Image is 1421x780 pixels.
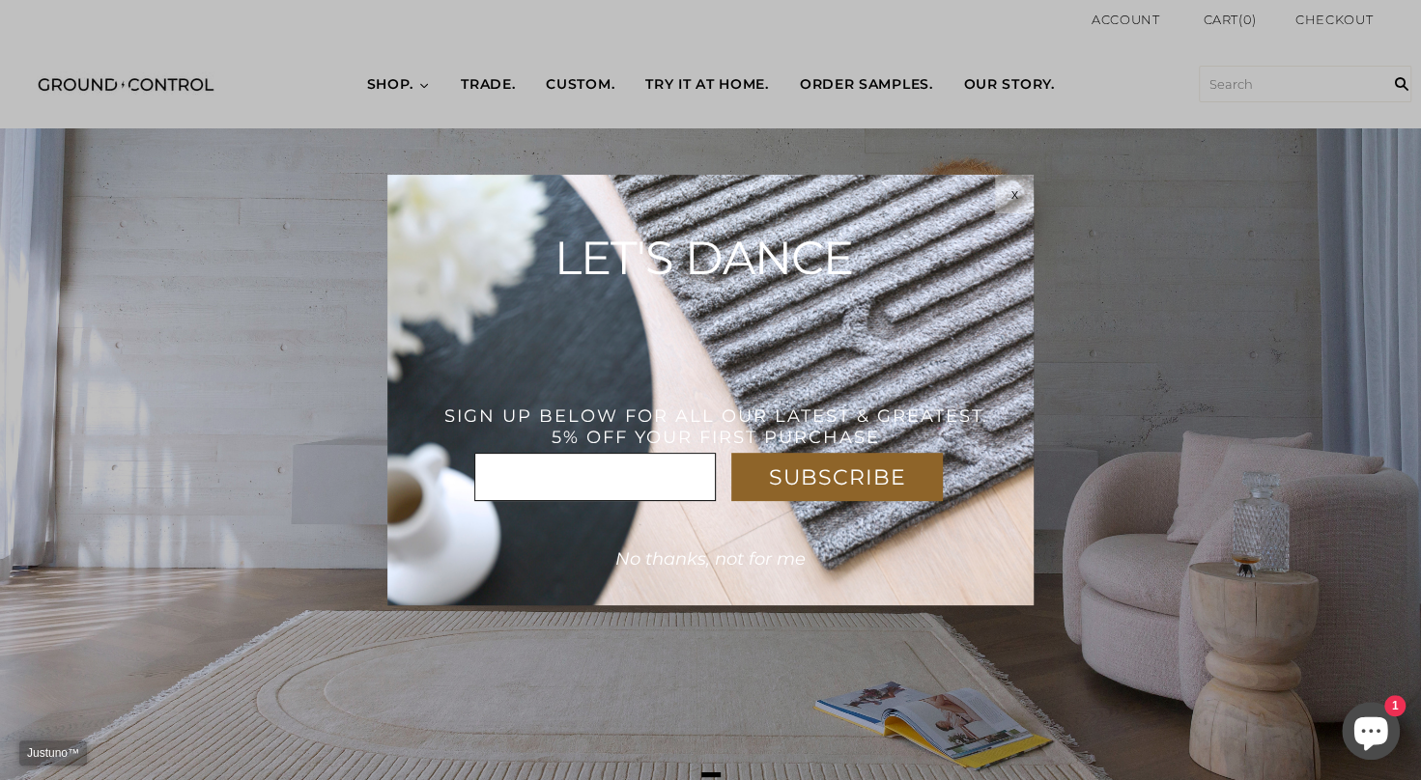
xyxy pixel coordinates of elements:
div: No thanks, not for me [583,540,839,578]
span: LET'S DANCE [554,230,853,286]
span: x [1011,186,1018,202]
span: No thanks, not for me [615,548,806,570]
inbox-online-store-chat: Shopify online store chat [1336,702,1406,765]
input: Email Address [474,453,716,501]
span: SUBSCRIBE [769,464,906,490]
a: Justuno™ [19,740,87,766]
div: SUBSCRIBE [731,453,943,501]
div: x [995,175,1034,213]
span: SIGN UP BELOW FOR ALL OUR LATEST & GREATEST. 5% OFF YOUR FIRST PURCHASE [444,405,988,448]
